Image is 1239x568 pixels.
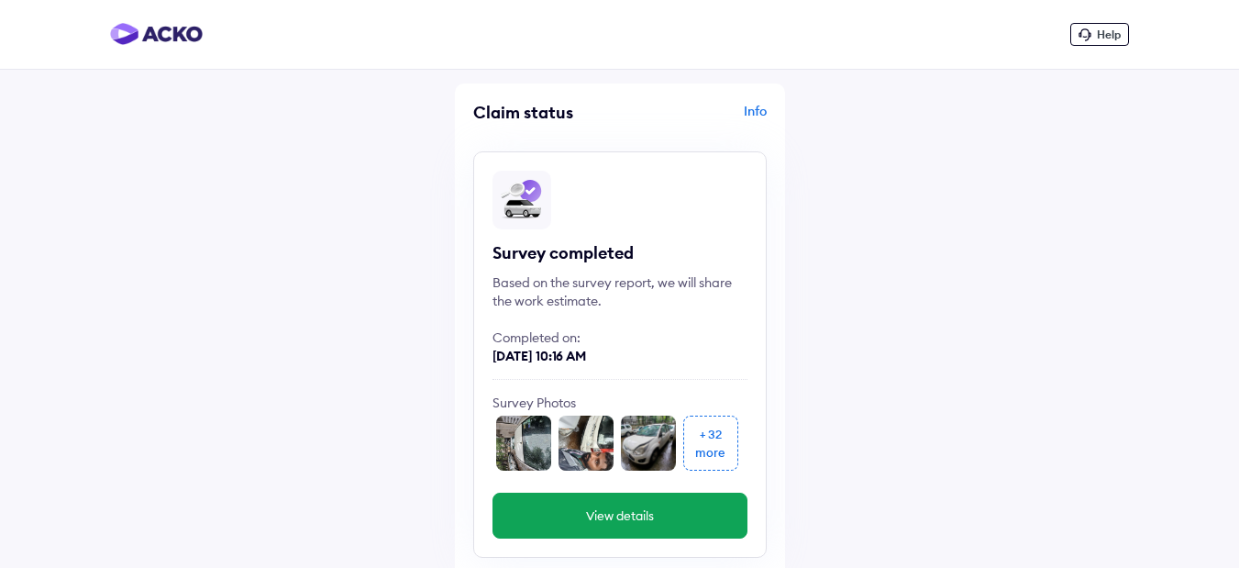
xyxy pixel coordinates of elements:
div: Survey completed [492,242,747,264]
span: Help [1097,28,1121,41]
div: more [695,443,725,462]
div: Based on the survey report, we will share the work estimate. [492,273,747,310]
div: Claim status [473,102,615,123]
img: front_left_corner [621,416,676,471]
div: + 32 [700,425,722,443]
div: [DATE] 10:16 AM [492,347,747,365]
div: Completed on: [492,329,747,347]
img: horizontal-gradient.png [110,23,203,45]
div: Info [625,102,767,137]
img: roof [496,416,551,471]
img: fe_selfie [559,416,614,471]
div: Survey Photos [492,394,747,412]
button: View details [492,493,747,539]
